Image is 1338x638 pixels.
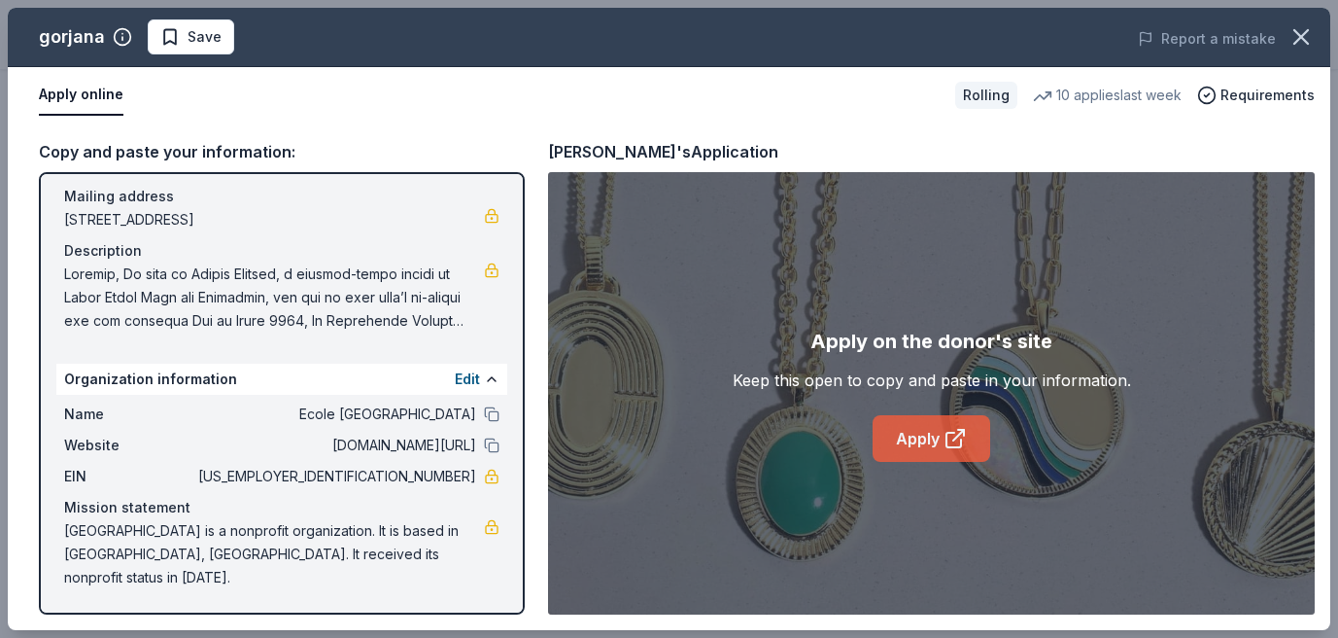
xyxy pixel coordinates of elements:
[548,139,778,164] div: [PERSON_NAME]'s Application
[1033,84,1182,107] div: 10 applies last week
[455,368,480,391] button: Edit
[194,434,476,457] span: [DOMAIN_NAME][URL]
[64,239,499,263] div: Description
[64,434,194,457] span: Website
[64,465,194,488] span: EIN
[194,465,476,488] span: [US_EMPLOYER_IDENTIFICATION_NUMBER]
[194,403,476,426] span: Ecole [GEOGRAPHIC_DATA]
[1138,27,1276,51] button: Report a mistake
[64,403,194,426] span: Name
[64,519,484,589] span: [GEOGRAPHIC_DATA] is a nonprofit organization. It is based in [GEOGRAPHIC_DATA], [GEOGRAPHIC_DATA...
[873,415,990,462] a: Apply
[56,364,507,395] div: Organization information
[955,82,1017,109] div: Rolling
[39,21,105,53] div: gorjana
[64,263,484,333] span: Loremip, Do sita co Adipis Elitsed, d eiusmod-tempo incidi ut Labor Etdol Magn ali Enimadmin, ven...
[733,369,1131,392] div: Keep this open to copy and paste in your information.
[1197,84,1315,107] button: Requirements
[1220,84,1315,107] span: Requirements
[64,496,499,519] div: Mission statement
[39,139,525,164] div: Copy and paste your information:
[810,326,1052,357] div: Apply on the donor's site
[64,185,499,208] div: Mailing address
[188,25,222,49] span: Save
[64,208,484,231] span: [STREET_ADDRESS]
[148,19,234,54] button: Save
[39,75,123,116] button: Apply online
